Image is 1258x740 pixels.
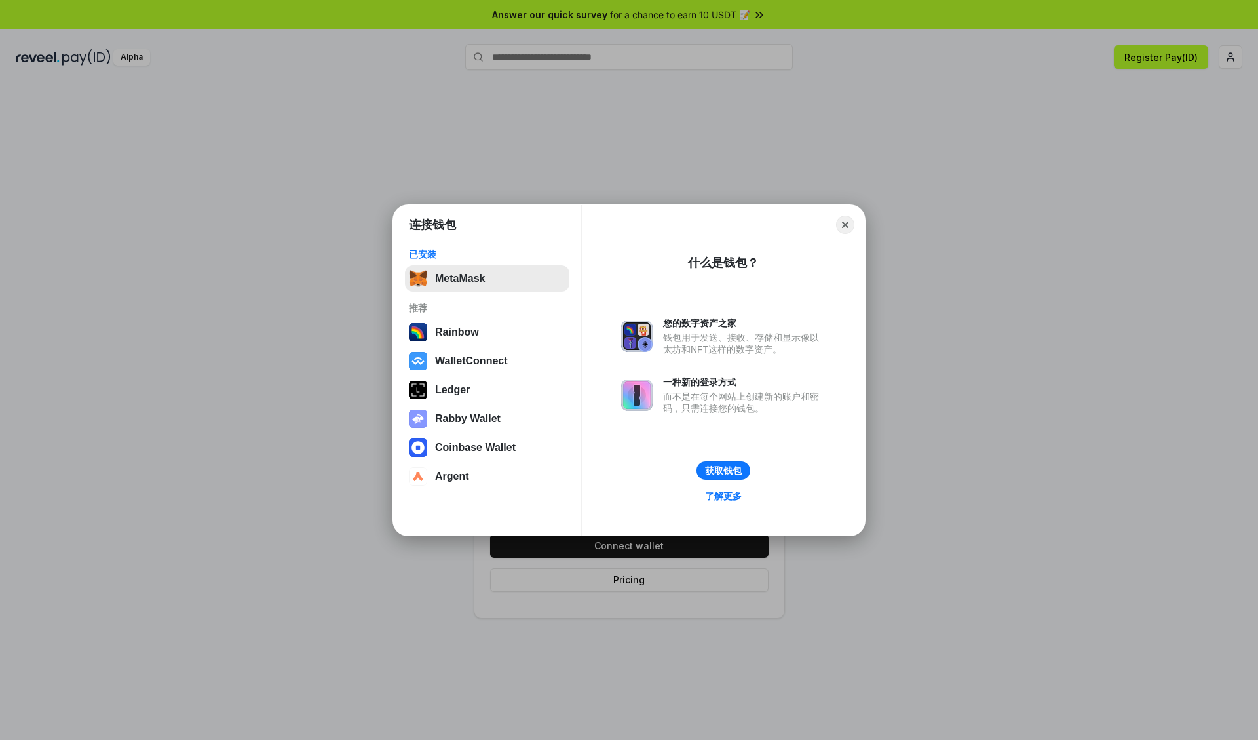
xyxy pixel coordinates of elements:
[405,463,569,490] button: Argent
[696,461,750,480] button: 获取钱包
[409,217,456,233] h1: 连接钱包
[405,377,569,403] button: Ledger
[705,490,742,502] div: 了解更多
[663,317,826,329] div: 您的数字资产之家
[697,488,750,505] a: 了解更多
[409,381,427,399] img: svg+xml,%3Csvg%20xmlns%3D%22http%3A%2F%2Fwww.w3.org%2F2000%2Fsvg%22%20width%3D%2228%22%20height%3...
[405,406,569,432] button: Rabby Wallet
[663,391,826,414] div: 而不是在每个网站上创建新的账户和密码，只需连接您的钱包。
[663,376,826,388] div: 一种新的登录方式
[435,326,479,338] div: Rainbow
[621,321,653,352] img: svg+xml,%3Csvg%20xmlns%3D%22http%3A%2F%2Fwww.w3.org%2F2000%2Fsvg%22%20fill%3D%22none%22%20viewBox...
[836,216,854,234] button: Close
[405,435,569,461] button: Coinbase Wallet
[409,352,427,370] img: svg+xml,%3Csvg%20width%3D%2228%22%20height%3D%2228%22%20viewBox%3D%220%200%2028%2028%22%20fill%3D...
[409,467,427,486] img: svg+xml,%3Csvg%20width%3D%2228%22%20height%3D%2228%22%20viewBox%3D%220%200%2028%2028%22%20fill%3D...
[405,348,569,374] button: WalletConnect
[405,265,569,292] button: MetaMask
[435,355,508,367] div: WalletConnect
[621,380,653,411] img: svg+xml,%3Csvg%20xmlns%3D%22http%3A%2F%2Fwww.w3.org%2F2000%2Fsvg%22%20fill%3D%22none%22%20viewBox...
[435,273,485,284] div: MetaMask
[409,410,427,428] img: svg+xml,%3Csvg%20xmlns%3D%22http%3A%2F%2Fwww.w3.org%2F2000%2Fsvg%22%20fill%3D%22none%22%20viewBox...
[435,442,516,454] div: Coinbase Wallet
[688,255,759,271] div: 什么是钱包？
[409,302,565,314] div: 推荐
[409,269,427,288] img: svg+xml,%3Csvg%20fill%3D%22none%22%20height%3D%2233%22%20viewBox%3D%220%200%2035%2033%22%20width%...
[435,384,470,396] div: Ledger
[435,413,501,425] div: Rabby Wallet
[435,471,469,482] div: Argent
[409,323,427,341] img: svg+xml,%3Csvg%20width%3D%22120%22%20height%3D%22120%22%20viewBox%3D%220%200%20120%20120%22%20fil...
[705,465,742,477] div: 获取钱包
[409,248,565,260] div: 已安装
[405,319,569,345] button: Rainbow
[663,332,826,355] div: 钱包用于发送、接收、存储和显示像以太坊和NFT这样的数字资产。
[409,438,427,457] img: svg+xml,%3Csvg%20width%3D%2228%22%20height%3D%2228%22%20viewBox%3D%220%200%2028%2028%22%20fill%3D...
